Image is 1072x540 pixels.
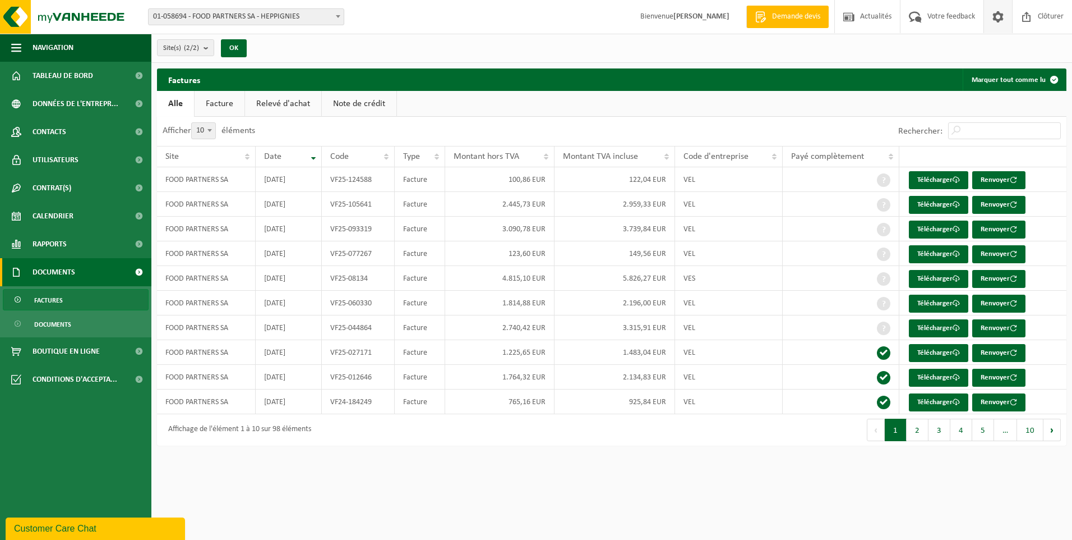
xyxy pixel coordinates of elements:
button: Marquer tout comme lu [963,68,1065,91]
span: 01-058694 - FOOD PARTNERS SA - HEPPIGNIES [148,8,344,25]
a: Télécharger [909,295,968,313]
a: Factures [3,289,149,310]
td: 2.445,73 EUR [445,192,555,217]
button: Renvoyer [972,221,1025,239]
td: 925,84 EUR [555,390,675,414]
button: Renvoyer [972,245,1025,263]
td: VF25-08134 [322,266,395,291]
td: Facture [395,340,445,365]
td: 1.764,32 EUR [445,365,555,390]
span: Rapports [33,230,67,258]
a: Note de crédit [322,91,396,117]
a: Télécharger [909,369,968,387]
button: 4 [950,419,972,441]
td: FOOD PARTNERS SA [157,340,256,365]
span: Navigation [33,34,73,62]
td: 3.090,78 EUR [445,217,555,241]
a: Télécharger [909,393,968,411]
span: … [994,419,1017,441]
td: 2.740,42 EUR [445,315,555,340]
td: 5.826,27 EUR [555,266,675,291]
span: 10 [192,123,215,139]
span: Code [330,152,349,161]
td: [DATE] [256,365,322,390]
td: VEL [675,390,783,414]
td: VEL [675,241,783,266]
span: Site [165,152,179,161]
span: Site(s) [163,40,199,57]
button: Renvoyer [972,393,1025,411]
td: VEL [675,340,783,365]
span: Factures [34,290,63,311]
a: Télécharger [909,245,968,263]
button: Previous [867,419,885,441]
td: VEL [675,217,783,241]
a: Télécharger [909,221,968,239]
td: FOOD PARTNERS SA [157,192,256,217]
td: VF25-077267 [322,241,395,266]
td: [DATE] [256,315,322,340]
span: Date [264,152,281,161]
td: [DATE] [256,291,322,315]
button: Renvoyer [972,270,1025,288]
td: FOOD PARTNERS SA [157,167,256,192]
td: Facture [395,365,445,390]
button: Renvoyer [972,319,1025,337]
button: Site(s)(2/2) [157,39,214,56]
td: FOOD PARTNERS SA [157,291,256,315]
td: Facture [395,241,445,266]
td: [DATE] [256,217,322,241]
iframe: chat widget [6,515,187,540]
td: 2.959,33 EUR [555,192,675,217]
td: Facture [395,266,445,291]
td: 2.196,00 EUR [555,291,675,315]
span: Contacts [33,118,66,146]
td: 3.315,91 EUR [555,315,675,340]
td: 4.815,10 EUR [445,266,555,291]
td: [DATE] [256,167,322,192]
span: Documents [33,258,75,286]
td: 1.483,04 EUR [555,340,675,365]
td: VF25-124588 [322,167,395,192]
a: Télécharger [909,196,968,214]
span: Code d'entreprise [683,152,748,161]
td: Facture [395,192,445,217]
button: Renvoyer [972,369,1025,387]
td: VEL [675,167,783,192]
button: 3 [928,419,950,441]
td: 149,56 EUR [555,241,675,266]
td: VF24-184249 [322,390,395,414]
a: Demande devis [746,6,829,28]
button: Renvoyer [972,171,1025,189]
div: Affichage de l'élément 1 à 10 sur 98 éléments [163,420,311,440]
count: (2/2) [184,44,199,52]
button: Renvoyer [972,344,1025,362]
td: 100,86 EUR [445,167,555,192]
td: VES [675,266,783,291]
td: VF25-012646 [322,365,395,390]
td: [DATE] [256,340,322,365]
button: OK [221,39,247,57]
span: Demande devis [769,11,823,22]
td: 3.739,84 EUR [555,217,675,241]
a: Documents [3,313,149,335]
td: VF25-060330 [322,291,395,315]
button: Renvoyer [972,196,1025,214]
a: Télécharger [909,319,968,337]
span: Montant TVA incluse [563,152,638,161]
td: VEL [675,291,783,315]
td: VF25-093319 [322,217,395,241]
span: Payé complètement [791,152,864,161]
td: VF25-027171 [322,340,395,365]
span: Boutique en ligne [33,337,100,365]
a: Télécharger [909,270,968,288]
span: 10 [191,122,216,139]
button: Renvoyer [972,295,1025,313]
td: FOOD PARTNERS SA [157,241,256,266]
td: [DATE] [256,390,322,414]
button: 5 [972,419,994,441]
span: Montant hors TVA [454,152,519,161]
td: VEL [675,192,783,217]
td: Facture [395,217,445,241]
